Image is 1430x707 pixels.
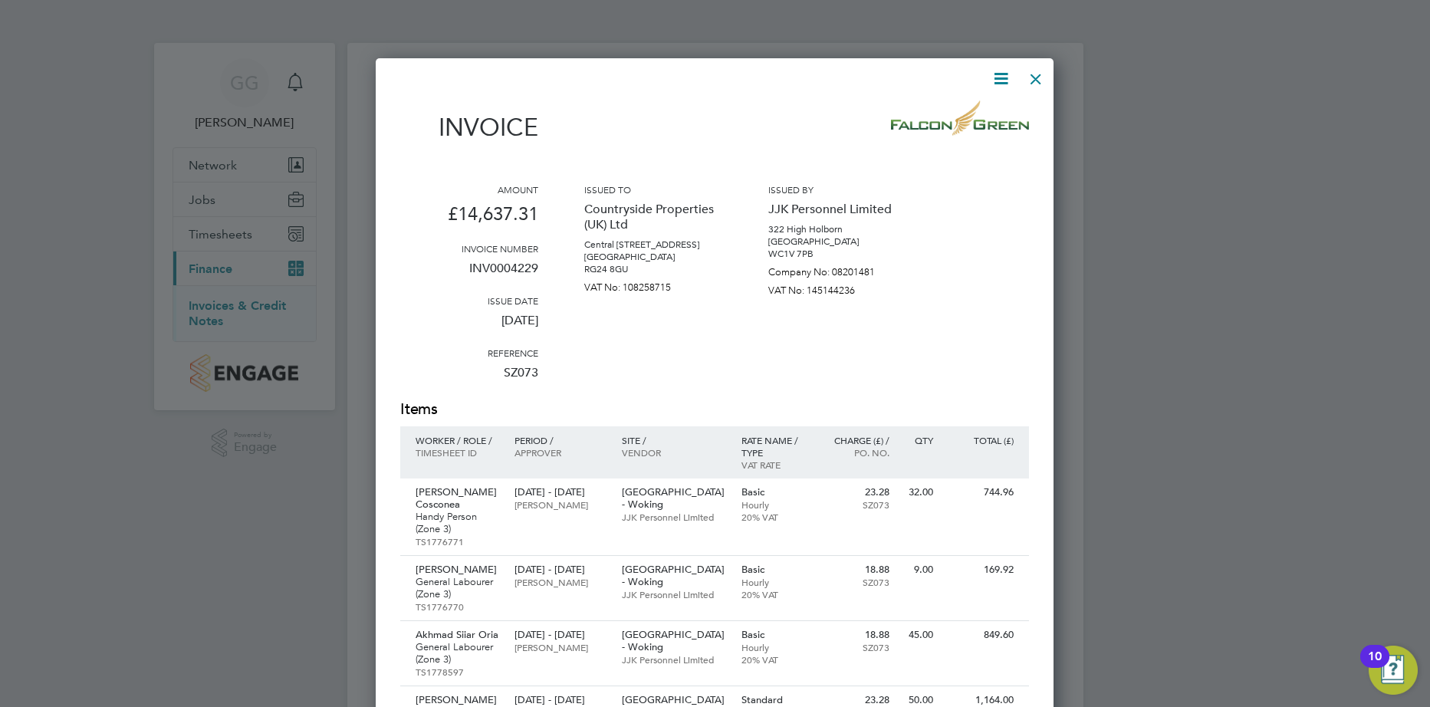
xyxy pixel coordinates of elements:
[741,511,808,523] p: 20% VAT
[622,629,726,653] p: [GEOGRAPHIC_DATA] - Woking
[416,641,499,666] p: General Labourer (Zone 3)
[948,694,1014,706] p: 1,164.00
[416,511,499,535] p: Handy Person (Zone 3)
[741,564,808,576] p: Basic
[514,629,606,641] p: [DATE] - [DATE]
[741,588,808,600] p: 20% VAT
[584,251,722,263] p: [GEOGRAPHIC_DATA]
[514,694,606,706] p: [DATE] - [DATE]
[400,359,538,399] p: SZ073
[905,434,933,446] p: QTY
[514,434,606,446] p: Period /
[584,196,722,238] p: Countryside Properties (UK) Ltd
[400,255,538,294] p: INV0004229
[823,486,889,498] p: 23.28
[400,196,538,242] p: £14,637.31
[823,694,889,706] p: 23.28
[905,486,933,498] p: 32.00
[416,486,499,511] p: [PERSON_NAME] Cosconea
[584,263,722,275] p: RG24 8GU
[741,498,808,511] p: Hourly
[514,641,606,653] p: [PERSON_NAME]
[741,486,808,498] p: Basic
[416,666,499,678] p: TS1778597
[584,275,722,294] p: VAT No: 108258715
[741,629,808,641] p: Basic
[622,564,726,588] p: [GEOGRAPHIC_DATA] - Woking
[622,434,726,446] p: Site /
[741,694,808,706] p: Standard
[768,248,906,260] p: WC1V 7PB
[416,694,499,706] p: [PERSON_NAME]
[741,459,808,471] p: VAT rate
[768,235,906,248] p: [GEOGRAPHIC_DATA]
[416,564,499,576] p: [PERSON_NAME]
[891,100,1029,136] img: falcongreen-logo-remittance.png
[823,434,889,446] p: Charge (£) /
[584,238,722,251] p: Central [STREET_ADDRESS]
[400,307,538,347] p: [DATE]
[905,564,933,576] p: 9.00
[823,446,889,459] p: Po. No.
[416,576,499,600] p: General Labourer (Zone 3)
[622,653,726,666] p: JJK Personnel Limited
[741,576,808,588] p: Hourly
[768,183,906,196] h3: Issued by
[622,486,726,511] p: [GEOGRAPHIC_DATA] - Woking
[416,600,499,613] p: TS1776770
[514,564,606,576] p: [DATE] - [DATE]
[416,434,499,446] p: Worker / Role /
[905,629,933,641] p: 45.00
[768,196,906,223] p: JJK Personnel Limited
[768,260,906,278] p: Company No: 08201481
[514,486,606,498] p: [DATE] - [DATE]
[741,641,808,653] p: Hourly
[514,446,606,459] p: Approver
[1368,656,1382,676] div: 10
[1369,646,1418,695] button: Open Resource Center, 10 new notifications
[823,629,889,641] p: 18.88
[416,629,499,641] p: Akhmad Siiar Oria
[400,399,1029,420] h2: Items
[400,242,538,255] h3: Invoice number
[948,486,1014,498] p: 744.96
[768,278,906,297] p: VAT No: 145144236
[622,446,726,459] p: Vendor
[416,535,499,548] p: TS1776771
[400,347,538,359] h3: Reference
[584,183,722,196] h3: Issued to
[768,223,906,235] p: 322 High Holborn
[514,576,606,588] p: [PERSON_NAME]
[416,446,499,459] p: Timesheet ID
[400,113,538,142] h1: Invoice
[514,498,606,511] p: [PERSON_NAME]
[948,564,1014,576] p: 169.92
[741,434,808,459] p: Rate name / type
[823,498,889,511] p: SZ073
[400,183,538,196] h3: Amount
[905,694,933,706] p: 50.00
[400,294,538,307] h3: Issue date
[741,653,808,666] p: 20% VAT
[622,588,726,600] p: JJK Personnel Limited
[622,511,726,523] p: JJK Personnel Limited
[823,576,889,588] p: SZ073
[948,434,1014,446] p: Total (£)
[948,629,1014,641] p: 849.60
[823,641,889,653] p: SZ073
[823,564,889,576] p: 18.88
